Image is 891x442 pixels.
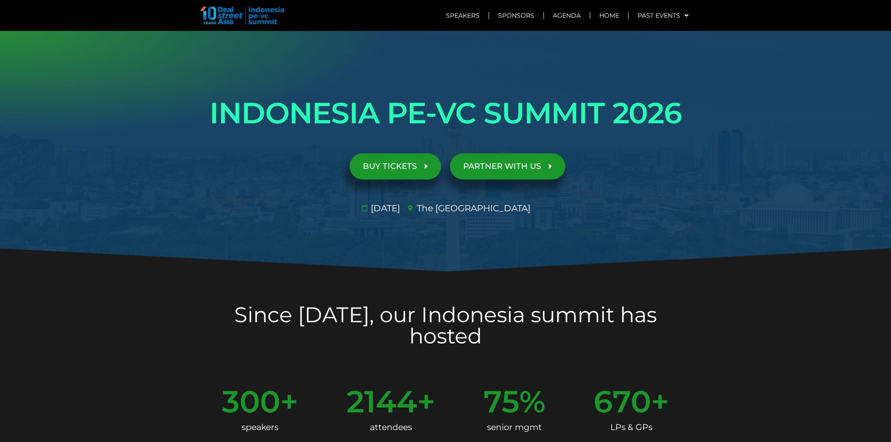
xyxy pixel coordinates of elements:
h2: Since [DATE], our Indonesia summit has hosted [198,304,693,347]
div: speakers [222,417,298,438]
span: + [417,386,435,417]
a: PARTNER WITH US [450,153,565,179]
span: 2144 [346,386,417,417]
span: % [519,386,545,417]
span: 75 [484,386,519,417]
span: + [651,386,669,417]
a: BUY TICKETS [350,153,441,179]
span: The [GEOGRAPHIC_DATA]​ [415,202,530,215]
span: PARTNER WITH US [463,162,541,171]
div: LPs & GPs [594,417,669,438]
a: Home [590,5,628,26]
span: 300 [222,386,280,417]
a: Sponsors [489,5,543,26]
span: + [280,386,298,417]
div: attendees [346,417,435,438]
span: [DATE]​ [369,202,400,215]
a: Past Events [629,5,697,26]
a: Agenda [544,5,590,26]
h1: INDONESIA PE-VC SUMMIT 2026 [198,88,693,138]
span: 670 [594,386,651,417]
a: Speakers [437,5,488,26]
div: senior mgmt [484,417,545,438]
span: BUY TICKETS [363,162,417,171]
